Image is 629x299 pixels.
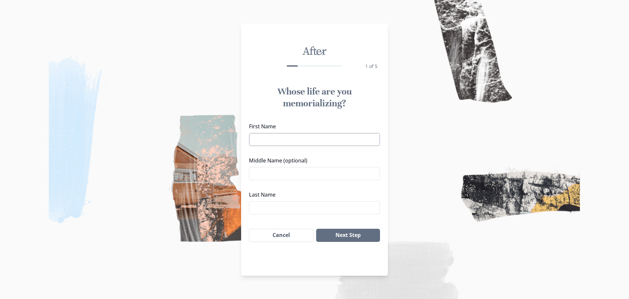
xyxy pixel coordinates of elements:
[249,86,380,109] h1: Whose life are you memorializing?
[249,191,376,199] label: Last Name
[316,229,380,242] button: Next Step
[249,229,314,242] button: Cancel
[365,63,377,69] span: 1 of 5
[249,122,376,130] label: First Name
[249,157,376,164] label: Middle Name (optional)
